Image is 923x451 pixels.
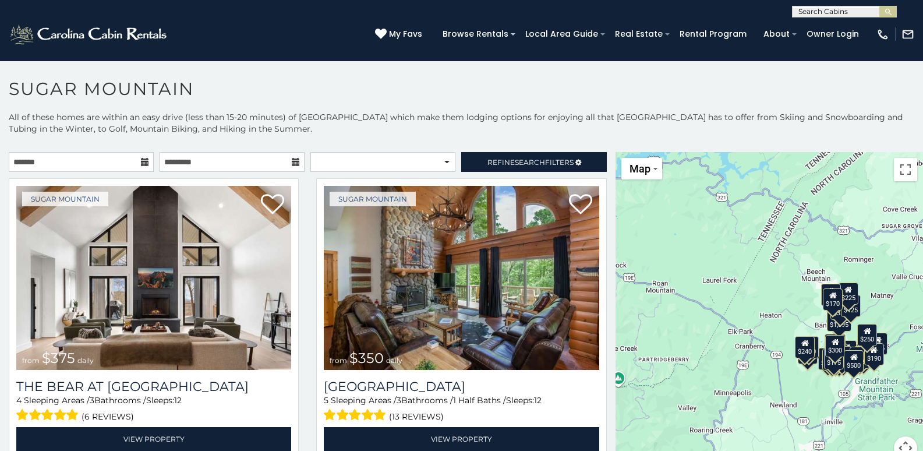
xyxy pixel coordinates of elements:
[330,356,347,365] span: from
[901,28,914,41] img: mail-regular-white.png
[844,350,864,372] div: $500
[437,25,514,43] a: Browse Rentals
[519,25,604,43] a: Local Area Guide
[876,28,889,41] img: phone-regular-white.png
[389,409,444,424] span: (13 reviews)
[609,25,669,43] a: Real Estate
[534,395,542,406] span: 12
[261,193,284,217] a: Add to favorites
[82,409,134,424] span: (6 reviews)
[324,395,328,406] span: 5
[821,284,841,306] div: $240
[90,395,94,406] span: 3
[375,28,425,41] a: My Favs
[857,324,877,346] div: $250
[16,186,291,370] a: The Bear At Sugar Mountain from $375 daily
[389,28,422,40] span: My Favs
[324,379,599,394] a: [GEOGRAPHIC_DATA]
[324,186,599,370] a: Grouse Moor Lodge from $350 daily
[16,394,291,424] div: Sleeping Areas / Bathrooms / Sleeps:
[174,395,182,406] span: 12
[42,350,75,367] span: $375
[823,288,843,311] div: $170
[487,158,574,167] span: Refine Filters
[569,193,592,217] a: Add to favorites
[330,192,416,206] a: Sugar Mountain
[324,379,599,394] h3: Grouse Moor Lodge
[674,25,752,43] a: Rental Program
[837,340,857,362] div: $200
[825,335,845,357] div: $300
[822,348,842,371] div: $155
[9,23,170,46] img: White-1-2.png
[827,309,851,332] div: $1,095
[839,283,858,305] div: $225
[621,158,662,179] button: Change map style
[324,427,599,451] a: View Property
[850,347,869,369] div: $195
[386,356,402,365] span: daily
[825,334,844,356] div: $190
[461,152,606,172] a: RefineSearchFilters
[77,356,94,365] span: daily
[758,25,795,43] a: About
[16,427,291,451] a: View Property
[841,295,861,317] div: $125
[801,25,865,43] a: Owner Login
[826,334,846,356] div: $265
[324,186,599,370] img: Grouse Moor Lodge
[16,379,291,394] h3: The Bear At Sugar Mountain
[453,395,506,406] span: 1 Half Baths /
[22,192,108,206] a: Sugar Mountain
[16,379,291,394] a: The Bear At [GEOGRAPHIC_DATA]
[630,163,650,175] span: Map
[894,158,917,181] button: Toggle fullscreen view
[397,395,401,406] span: 3
[824,347,844,369] div: $175
[22,356,40,365] span: from
[515,158,545,167] span: Search
[795,336,815,358] div: $240
[868,333,887,355] div: $155
[349,350,384,367] span: $350
[324,394,599,424] div: Sleeping Areas / Bathrooms / Sleeps:
[16,186,291,370] img: The Bear At Sugar Mountain
[864,343,884,365] div: $190
[16,395,22,406] span: 4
